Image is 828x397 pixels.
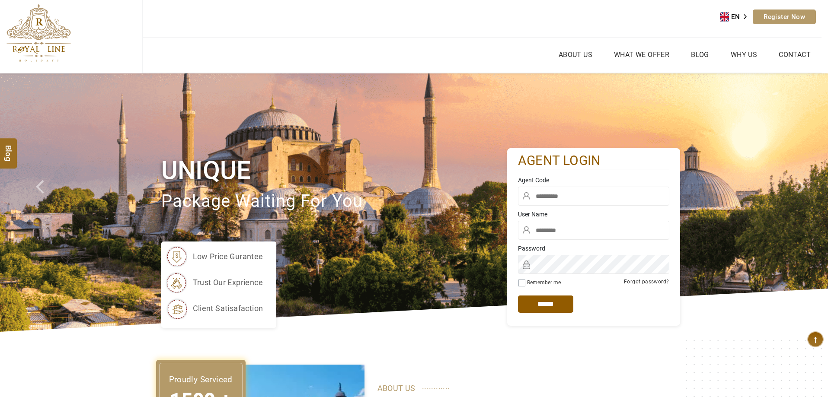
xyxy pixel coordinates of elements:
[377,382,667,395] p: ABOUT US
[518,152,669,169] h2: agent login
[166,272,263,293] li: trust our exprience
[161,154,507,187] h1: Unique
[422,380,450,393] span: ............
[518,176,669,184] label: Agent Code
[518,244,669,253] label: Password
[786,73,828,332] a: Check next image
[753,10,816,24] a: Register Now
[6,4,71,62] img: The Royal Line Holidays
[612,48,671,61] a: What we Offer
[729,48,759,61] a: Why Us
[518,210,669,219] label: User Name
[689,48,711,61] a: Blog
[527,279,561,286] label: Remember me
[777,48,813,61] a: Contact
[25,73,66,332] a: Check next prev
[3,145,14,152] span: Blog
[556,48,595,61] a: About Us
[720,10,753,23] a: EN
[166,246,263,267] li: low price gurantee
[624,279,669,285] a: Forgot password?
[720,10,753,23] div: Language
[161,187,507,216] p: package waiting for you
[166,298,263,319] li: client satisafaction
[720,10,753,23] aside: Language selected: English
